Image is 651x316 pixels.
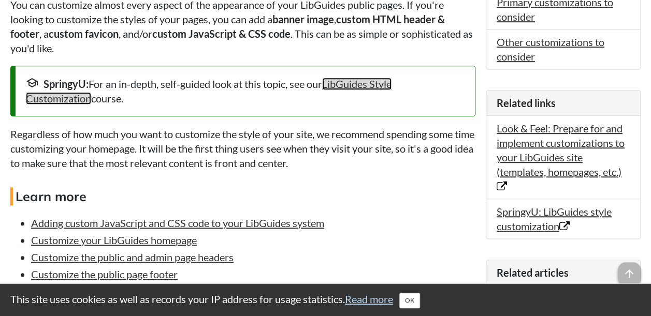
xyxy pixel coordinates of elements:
[345,293,393,305] a: Read more
[497,122,625,192] a: Look & Feel: Prepare for and implement customizations to your LibGuides site (templates, homepage...
[497,97,556,109] span: Related links
[44,78,89,90] strong: SpringyU:
[10,187,475,205] h4: Learn more
[272,13,334,25] strong: banner image
[49,27,119,40] strong: custom favicon
[10,127,475,170] p: Regardless of how much you want to customize the style of your site, we recommend spending some t...
[497,266,569,279] span: Related articles
[618,263,641,276] a: arrow_upward
[31,268,178,280] a: Customize the public page footer
[399,293,420,308] button: Close
[31,251,234,263] a: Customize the public and admin page headers
[31,234,197,246] a: Customize your LibGuides homepage
[497,205,612,232] a: SpringyU: LibGuides style customization
[152,27,291,40] strong: custom JavaScript & CSS code
[31,217,324,229] a: Adding custom JavaScript and CSS code to your LibGuides system
[497,36,604,63] a: Other customizations to consider
[26,77,38,89] span: school
[618,262,641,285] span: arrow_upward
[26,77,465,106] div: For an in-depth, self-guided look at this topic, see our course.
